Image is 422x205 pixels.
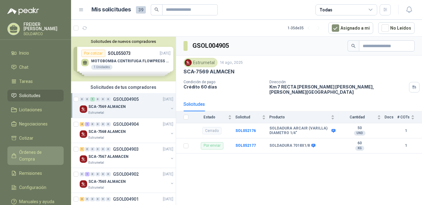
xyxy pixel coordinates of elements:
b: 1 [397,128,415,134]
th: Solicitud [235,111,269,123]
div: 0 [85,147,90,151]
img: Company Logo [80,130,87,138]
a: Órdenes de Compra [7,146,64,165]
div: 0 [101,172,105,176]
div: 0 [90,122,95,126]
b: 1 [397,143,415,149]
p: FREIDER [PERSON_NAME] [23,22,64,31]
p: 14 ago, 2025 [220,60,243,66]
a: Remisiones [7,167,64,179]
div: 0 [101,147,105,151]
a: 0 1 0 0 0 0 GSOL004902[DATE] Company LogoSCA-7565 ALMACENEstrumetal [80,170,175,190]
div: Solicitudes de nuevos compradoresPor cotizarSOL055073[DATE] MOTOBOMBA CENTRIFUGA FLOWPRESS 1.5HP-... [71,37,176,81]
p: Crédito 60 días [184,84,264,89]
b: SOLDADURA ARCAIR (VARILLA) DIAMETRO 1/4" [269,126,330,136]
b: SOLDADURA 7018X1/8 [269,143,310,148]
div: 3 [80,197,84,201]
span: Solicitudes [19,92,40,99]
b: 50 [338,126,381,131]
div: KG [355,146,364,151]
p: GSOL004904 [113,122,139,126]
span: search [351,44,356,48]
p: GSOL004903 [113,147,139,151]
span: Cotizar [19,135,33,141]
div: 0 [90,147,95,151]
th: Estado [192,111,235,123]
span: Inicio [19,50,29,56]
p: SOLDARCO [23,32,64,36]
p: [DATE] [163,171,173,177]
span: Tareas [19,78,33,85]
div: 0 [80,172,84,176]
img: Company Logo [185,59,192,66]
div: Cerrado [202,127,222,134]
div: 1 - 35 de 35 [288,23,323,33]
a: SOL052176 [235,129,256,133]
p: Estrumetal [88,185,104,190]
div: 4 [80,122,84,126]
div: 0 [85,197,90,201]
div: 0 [85,97,90,101]
p: [DATE] [163,121,173,127]
img: Logo peakr [7,7,39,15]
div: 0 [90,197,95,201]
th: Docs [385,111,397,123]
p: Condición de pago [184,80,264,84]
div: Estrumetal [184,58,217,67]
div: 0 [101,122,105,126]
span: Estado [192,115,227,119]
a: Chat [7,61,64,73]
a: Solicitudes [7,90,64,101]
div: 0 [95,172,100,176]
a: 0 0 1 0 0 0 GSOL004905[DATE] Company LogoSCA-7569 ALMACENEstrumetal [80,96,175,115]
p: GSOL004902 [113,172,139,176]
p: Estrumetal [88,110,104,115]
a: Tareas [7,76,64,87]
span: Negociaciones [19,121,48,127]
p: SCA-7568 ALAMCEN [88,129,126,135]
span: Producto [269,115,330,119]
div: 0 [90,172,95,176]
div: 0 [106,97,111,101]
a: Inicio [7,47,64,59]
div: Por enviar [201,142,223,150]
p: SCA-7565 ALMACEN [88,179,126,185]
b: 60 [338,141,381,146]
a: SOL052177 [235,143,256,148]
a: Negociaciones [7,118,64,130]
div: 1 [85,172,90,176]
span: Remisiones [19,170,42,177]
h3: GSOL004905 [192,41,230,51]
div: 0 [106,122,111,126]
div: 0 [101,97,105,101]
th: Producto [269,111,338,123]
button: No Leídos [378,22,415,34]
th: Cantidad [338,111,385,123]
div: 1 [85,122,90,126]
a: 4 1 0 0 0 0 GSOL004904[DATE] Company LogoSCA-7568 ALAMCENEstrumetal [80,121,175,140]
div: 0 [95,97,100,101]
span: search [154,7,159,12]
div: Solicitudes [184,101,205,108]
span: Configuración [19,184,46,191]
span: Licitaciones [19,106,42,113]
a: Configuración [7,182,64,193]
h1: Mis solicitudes [91,5,131,14]
p: Estrumetal [88,160,104,165]
p: SCA-7569 ALMACEN [88,104,126,110]
span: 39 [136,6,146,14]
div: 0 [106,147,111,151]
div: 0 [106,197,111,201]
p: [DATE] [163,146,173,152]
p: [DATE] [163,196,173,202]
p: [DATE] [163,96,173,102]
span: # COTs [397,115,410,119]
div: 0 [95,197,100,201]
span: Manuales y ayuda [19,198,54,205]
div: 0 [106,172,111,176]
p: Km 7 RECTA [PERSON_NAME] [PERSON_NAME] , [PERSON_NAME][GEOGRAPHIC_DATA] [269,84,407,95]
div: 0 [80,97,84,101]
p: Dirección [269,80,407,84]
